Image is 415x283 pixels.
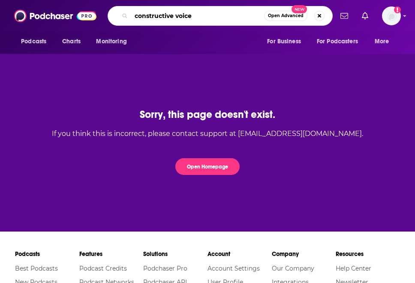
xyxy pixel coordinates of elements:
[79,265,127,272] a: Podcast Credits
[311,33,370,50] button: open menu
[14,8,96,24] img: Podchaser - Follow, Share and Rate Podcasts
[292,5,307,13] span: New
[394,6,401,13] svg: Add a profile image
[52,108,363,121] div: Sorry, this page doesn't exist.
[336,247,400,262] li: Resources
[143,265,187,272] a: Podchaser Pro
[62,36,81,48] span: Charts
[268,14,304,18] span: Open Advanced
[382,6,401,25] span: Logged in as HWdata
[358,9,372,23] a: Show notifications dropdown
[96,36,126,48] span: Monitoring
[264,11,307,21] button: Open AdvancedNew
[272,265,314,272] a: Our Company
[317,36,358,48] span: For Podcasters
[336,265,371,272] a: Help Center
[261,33,312,50] button: open menu
[207,265,260,272] a: Account Settings
[143,247,207,262] li: Solutions
[382,6,401,25] button: Show profile menu
[375,36,389,48] span: More
[52,129,363,138] div: If you think this is incorrect, please contact support at [EMAIL_ADDRESS][DOMAIN_NAME].
[207,247,272,262] li: Account
[272,247,336,262] li: Company
[382,6,401,25] img: User Profile
[15,33,57,50] button: open menu
[267,36,301,48] span: For Business
[337,9,352,23] a: Show notifications dropdown
[15,247,79,262] li: Podcasts
[57,33,86,50] a: Charts
[175,158,240,175] button: Open Homepage
[131,9,264,23] input: Search podcasts, credits, & more...
[15,265,58,272] a: Best Podcasts
[79,247,144,262] li: Features
[21,36,46,48] span: Podcasts
[369,33,400,50] button: open menu
[108,6,333,26] div: Search podcasts, credits, & more...
[90,33,138,50] button: open menu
